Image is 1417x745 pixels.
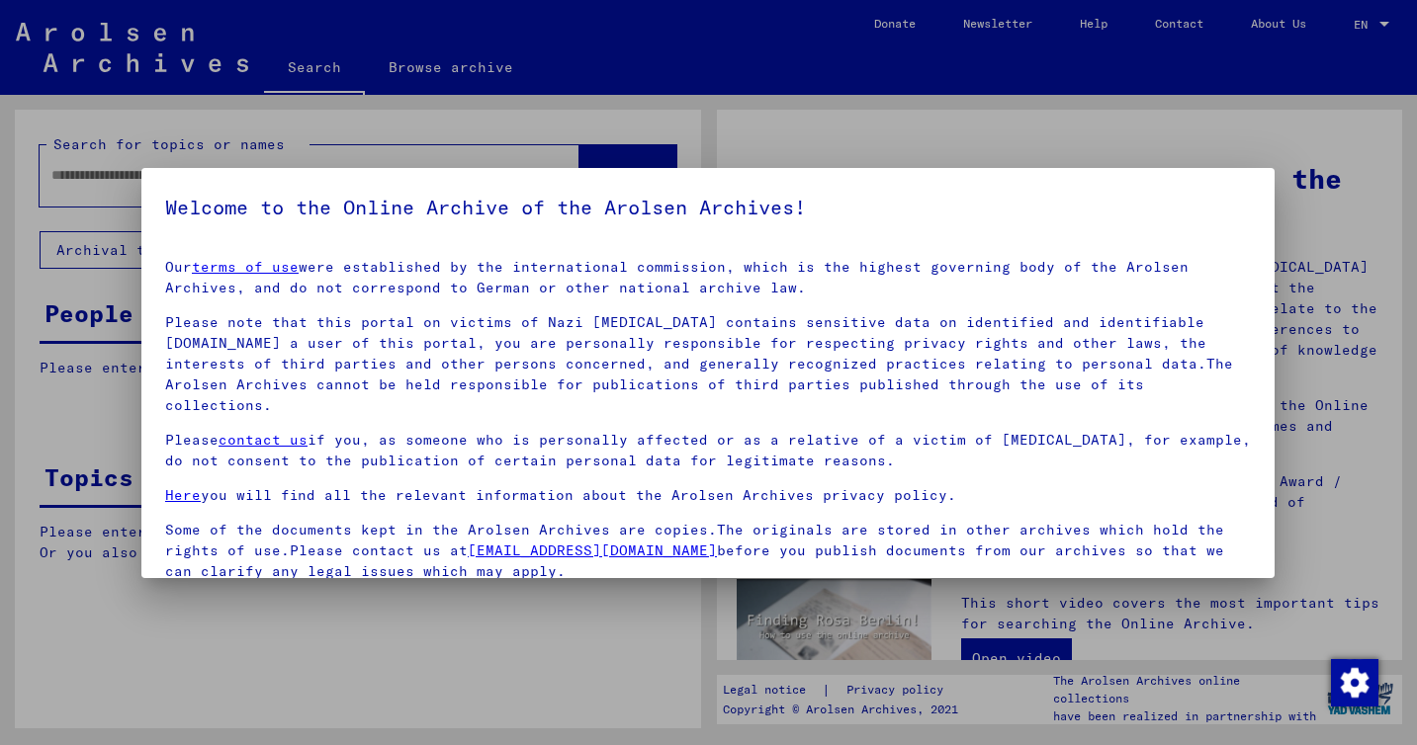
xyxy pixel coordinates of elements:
[165,520,1251,582] p: Some of the documents kept in the Arolsen Archives are copies.The originals are stored in other a...
[219,431,308,449] a: contact us
[165,430,1251,471] p: Please if you, as someone who is personally affected or as a relative of a victim of [MEDICAL_DAT...
[165,192,1251,223] h5: Welcome to the Online Archive of the Arolsen Archives!
[192,258,299,276] a: terms of use
[165,312,1251,416] p: Please note that this portal on victims of Nazi [MEDICAL_DATA] contains sensitive data on identif...
[1331,659,1378,706] img: Change consent
[468,541,717,559] a: [EMAIL_ADDRESS][DOMAIN_NAME]
[1330,658,1377,705] div: Change consent
[165,486,201,504] a: Here
[165,257,1251,298] p: Our were established by the international commission, which is the highest governing body of the ...
[165,485,1251,506] p: you will find all the relevant information about the Arolsen Archives privacy policy.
